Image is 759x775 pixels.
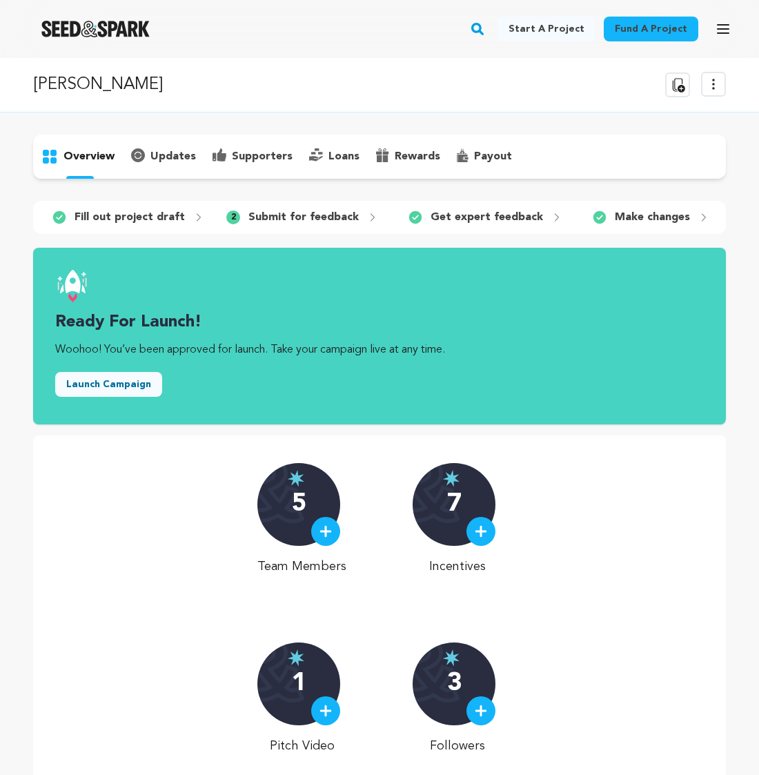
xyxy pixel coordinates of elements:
img: plus.svg [319,705,332,717]
a: Start a project [497,17,595,41]
button: Launch Campaign [55,372,162,397]
p: Followers [413,736,502,756]
p: Incentives [413,557,502,576]
p: 3 [447,670,462,698]
p: rewards [395,148,440,165]
p: 7 [447,491,462,518]
p: Get expert feedback [431,209,543,226]
p: 5 [292,491,306,518]
h3: Ready for launch! [55,311,704,333]
button: supporters [204,146,301,168]
img: plus.svg [475,705,487,717]
img: launch.svg [55,270,88,303]
button: loans [301,146,368,168]
p: overview [63,148,115,165]
p: Submit for feedback [248,209,359,226]
img: plus.svg [319,525,332,538]
button: updates [123,146,204,168]
button: rewards [368,146,448,168]
p: supporters [232,148,293,165]
button: payout [448,146,520,168]
a: Fund a project [604,17,698,41]
p: Make changes [615,209,690,226]
img: plus.svg [475,525,487,538]
p: Pitch Video [257,736,346,756]
p: 1 [292,670,306,698]
p: Team Members [257,557,346,576]
button: overview [33,146,123,168]
p: Fill out project draft [75,209,185,226]
p: updates [150,148,196,165]
a: Seed&Spark Homepage [41,21,150,37]
p: payout [474,148,512,165]
p: loans [328,148,359,165]
img: Seed&Spark Logo Dark Mode [41,21,150,37]
p: [PERSON_NAME] [33,72,163,97]
p: Woohoo! You’ve been approved for launch. Take your campaign live at any time. [55,342,704,358]
span: 2 [226,210,240,224]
